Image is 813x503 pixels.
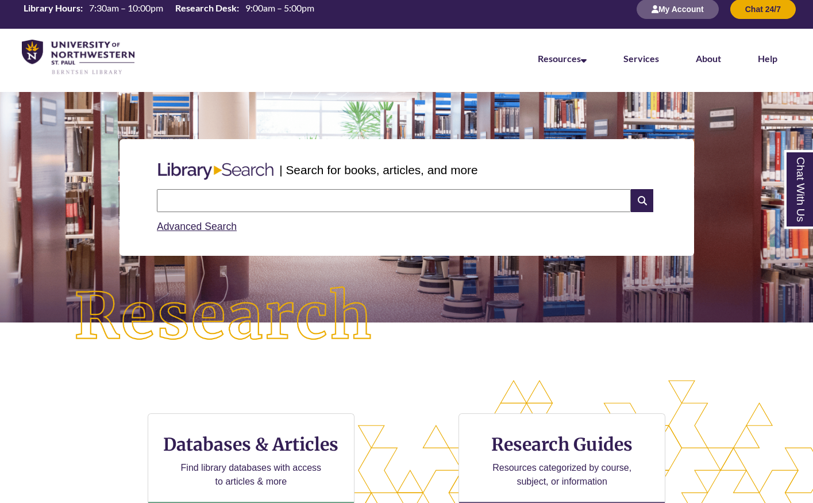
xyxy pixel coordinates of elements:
[758,53,777,64] a: Help
[176,461,326,489] p: Find library databases with access to articles & more
[730,4,796,14] a: Chat 24/7
[22,40,134,75] img: UNWSP Library Logo
[279,161,477,179] p: | Search for books, articles, and more
[623,53,659,64] a: Services
[767,225,810,241] a: Back to Top
[19,2,319,16] table: Hours Today
[487,461,637,489] p: Resources categorized by course, subject, or information
[152,158,279,185] img: Libary Search
[631,189,653,212] i: Search
[157,221,237,232] a: Advanced Search
[245,2,314,13] span: 9:00am – 5:00pm
[19,2,84,14] th: Library Hours:
[89,2,163,13] span: 7:30am – 10:00pm
[171,2,241,14] th: Research Desk:
[41,254,407,381] img: Research
[637,4,719,14] a: My Account
[19,2,319,17] a: Hours Today
[538,53,587,64] a: Resources
[696,53,721,64] a: About
[468,433,656,455] h3: Research Guides
[157,433,345,455] h3: Databases & Articles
